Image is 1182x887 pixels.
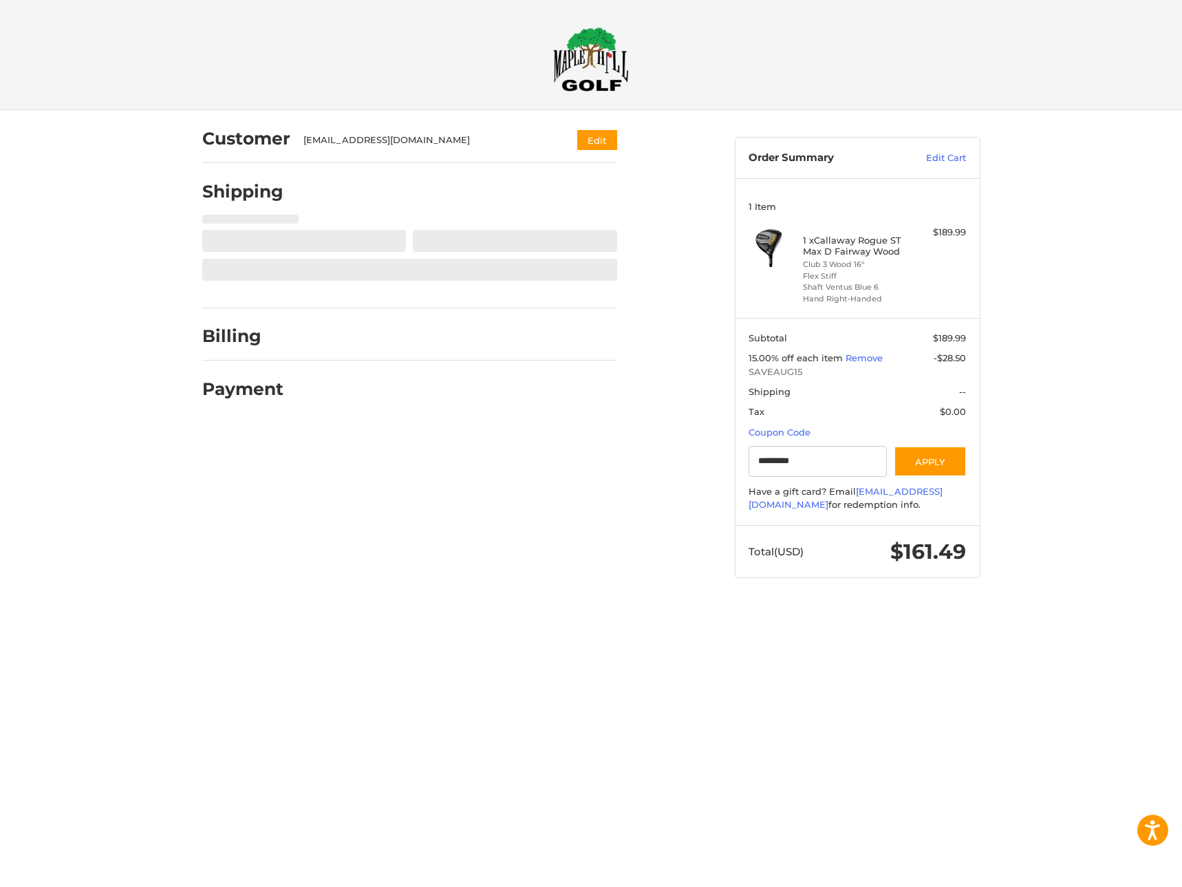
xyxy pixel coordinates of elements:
a: Remove [846,352,883,363]
button: Apply [894,446,967,477]
a: Edit Cart [896,151,966,165]
div: $189.99 [912,226,966,239]
img: Maple Hill Golf [553,27,629,92]
h2: Payment [202,378,283,400]
span: Tax [749,406,764,417]
span: Shipping [749,386,791,397]
a: Coupon Code [749,427,810,438]
span: -- [959,386,966,397]
span: Total (USD) [749,545,804,558]
li: Flex Stiff [803,270,908,282]
span: $161.49 [890,539,966,564]
span: $189.99 [933,332,966,343]
li: Club 3 Wood 16° [803,259,908,270]
input: Gift Certificate or Coupon Code [749,446,887,477]
div: [EMAIL_ADDRESS][DOMAIN_NAME] [303,133,550,147]
li: Shaft Ventus Blue 6 [803,281,908,293]
span: SAVEAUG15 [749,365,966,379]
span: $0.00 [940,406,966,417]
button: Edit [577,130,617,150]
h3: 1 Item [749,201,966,212]
li: Hand Right-Handed [803,293,908,305]
h2: Customer [202,128,290,149]
h3: Order Summary [749,151,896,165]
h2: Shipping [202,181,283,202]
span: 15.00% off each item [749,352,846,363]
span: Subtotal [749,332,787,343]
span: -$28.50 [934,352,966,363]
div: Have a gift card? Email for redemption info. [749,485,966,512]
h2: Billing [202,325,283,347]
h4: 1 x Callaway Rogue ST Max D Fairway Wood [803,235,908,257]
